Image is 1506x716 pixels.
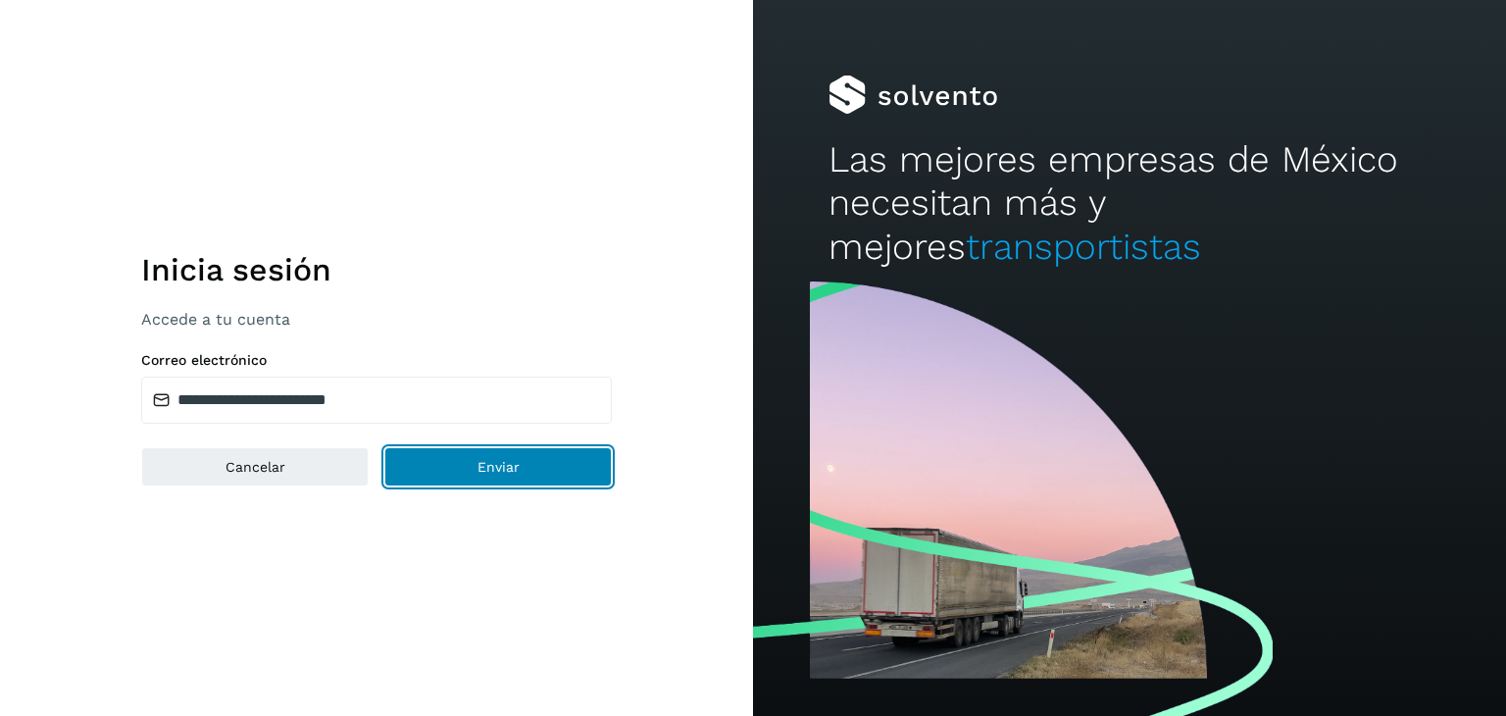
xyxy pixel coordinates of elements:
[141,251,612,288] h1: Inicia sesión
[141,352,612,369] label: Correo electrónico
[141,447,369,486] button: Cancelar
[477,460,520,474] span: Enviar
[966,226,1201,268] span: transportistas
[141,310,612,329] p: Accede a tu cuenta
[226,460,285,474] span: Cancelar
[828,138,1431,269] h2: Las mejores empresas de México necesitan más y mejores
[384,447,612,486] button: Enviar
